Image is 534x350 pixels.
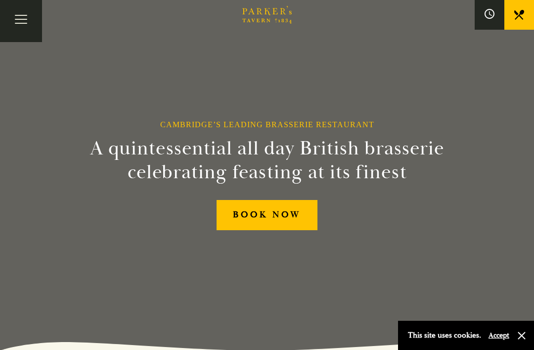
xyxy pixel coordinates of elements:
[81,137,453,184] h2: A quintessential all day British brasserie celebrating feasting at its finest
[160,120,374,129] h1: Cambridge’s Leading Brasserie Restaurant
[408,328,481,343] p: This site uses cookies.
[217,200,317,230] a: BOOK NOW
[517,331,527,341] button: Close and accept
[489,331,509,340] button: Accept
